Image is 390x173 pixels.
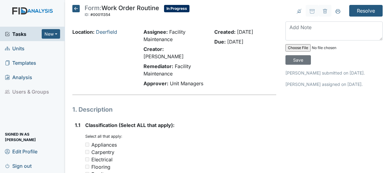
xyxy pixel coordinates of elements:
[85,122,174,128] span: Classification (Select ALL that apply):
[5,58,36,67] span: Templates
[91,141,117,148] div: Appliances
[143,29,168,35] strong: Assignee:
[85,165,89,169] input: Flooring
[170,80,203,87] span: Unit Managers
[143,53,184,60] span: [PERSON_NAME]
[91,148,114,156] div: Carpentry
[75,121,80,129] label: 1.1
[91,156,113,163] div: Electrical
[85,143,89,147] input: Appliances
[143,80,168,87] strong: Approver:
[285,70,383,76] p: [PERSON_NAME] submitted on [DATE].
[42,29,60,39] button: New
[285,55,311,65] input: Save
[85,12,90,17] span: ID:
[164,5,189,12] span: In Progress
[349,5,383,17] input: Resolve
[72,29,94,35] strong: Location:
[85,157,89,161] input: Electrical
[91,163,110,171] div: Flooring
[5,161,32,171] span: Sign out
[96,29,117,35] a: Deerfield
[285,81,383,87] p: [PERSON_NAME] assigned on [DATE].
[85,150,89,154] input: Carpentry
[237,29,253,35] span: [DATE]
[85,134,122,139] small: Select all that apply:
[72,105,276,114] h1: 1. Description
[5,147,37,156] span: Edit Profile
[214,39,226,45] strong: Due:
[85,5,159,18] div: Work Order Routine
[5,30,42,38] a: Tasks
[143,63,173,69] strong: Remediator:
[227,39,243,45] span: [DATE]
[5,72,32,82] span: Analysis
[5,132,60,142] span: Signed in as [PERSON_NAME]
[214,29,235,35] strong: Created:
[143,46,164,52] strong: Creator:
[85,4,101,12] span: Form:
[5,44,25,53] span: Units
[90,12,110,17] span: #00011354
